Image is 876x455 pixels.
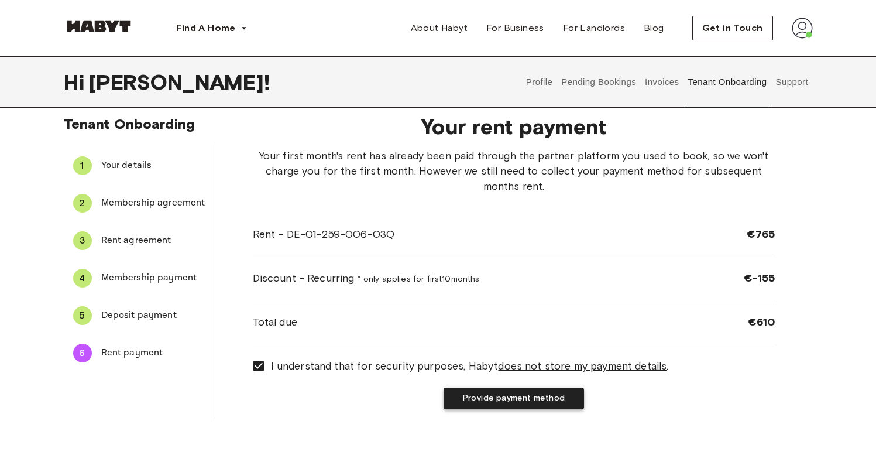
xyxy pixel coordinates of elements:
[64,152,215,180] div: 1Your details
[401,16,477,40] a: About Habyt
[524,56,554,108] button: Profile
[253,114,775,139] span: Your rent payment
[692,16,773,40] button: Get in Touch
[644,21,664,35] span: Blog
[748,315,775,329] span: €610
[477,16,554,40] a: For Business
[64,70,89,94] span: Hi
[101,196,205,210] span: Membership agreement
[73,231,92,250] div: 3
[271,358,669,374] span: I understand that for security purposes, Habyt .
[101,159,205,173] span: Your details
[64,20,134,32] img: Habyt
[89,70,270,94] span: [PERSON_NAME] !
[358,274,480,284] span: * only applies for first 10 months
[101,309,205,323] span: Deposit payment
[101,271,205,285] span: Membership payment
[64,115,195,132] span: Tenant Onboarding
[560,56,638,108] button: Pending Bookings
[744,271,775,285] span: €-155
[73,156,92,175] div: 1
[774,56,810,108] button: Support
[486,21,544,35] span: For Business
[411,21,468,35] span: About Habyt
[73,306,92,325] div: 5
[101,346,205,360] span: Rent payment
[64,264,215,292] div: 4Membership payment
[73,194,92,213] div: 2
[176,21,236,35] span: Find A Home
[73,344,92,362] div: 6
[563,21,625,35] span: For Landlords
[64,189,215,217] div: 2Membership agreement
[644,56,681,108] button: Invoices
[64,302,215,330] div: 5Deposit payment
[634,16,674,40] a: Blog
[73,269,92,288] div: 4
[702,21,763,35] span: Get in Touch
[747,227,775,241] span: €765
[253,148,775,194] span: Your first month's rent has already been paid through the partner platform you used to book, so w...
[792,18,813,39] img: avatar
[253,314,297,330] span: Total due
[64,339,215,367] div: 6Rent payment
[686,56,768,108] button: Tenant Onboarding
[253,271,480,286] span: Discount - Recurring
[101,234,205,248] span: Rent agreement
[167,16,257,40] button: Find A Home
[253,227,395,242] span: Rent - DE-01-259-006-03Q
[64,227,215,255] div: 3Rent agreement
[498,360,667,372] u: does not store my payment details
[554,16,634,40] a: For Landlords
[444,388,584,409] button: Provide payment method
[521,56,812,108] div: user profile tabs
